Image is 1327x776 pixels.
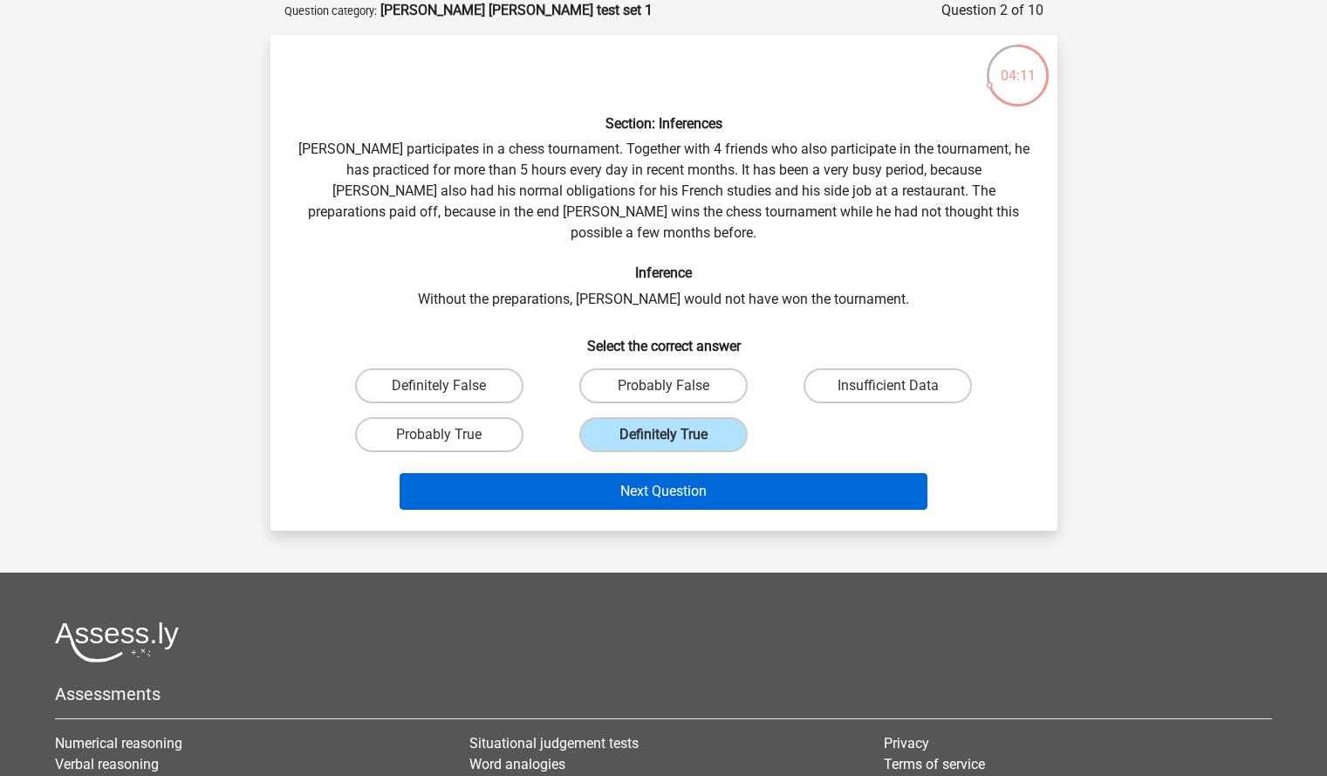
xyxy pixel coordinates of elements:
[55,756,159,773] a: Verbal reasoning
[284,4,377,17] small: Question category:
[469,735,639,752] a: Situational judgement tests
[579,368,748,403] label: Probably False
[469,756,565,773] a: Word analogies
[55,735,182,752] a: Numerical reasoning
[400,473,927,510] button: Next Question
[884,756,985,773] a: Terms of service
[298,324,1029,354] h6: Select the correct answer
[985,43,1050,86] div: 04:11
[355,417,523,452] label: Probably True
[298,115,1029,132] h6: Section: Inferences
[55,683,1272,704] h5: Assessments
[579,417,748,452] label: Definitely True
[884,735,929,752] a: Privacy
[804,368,972,403] label: Insufficient Data
[277,49,1050,517] div: [PERSON_NAME] participates in a chess tournament. Together with 4 friends who also participate in...
[380,2,653,18] strong: [PERSON_NAME] [PERSON_NAME] test set 1
[55,621,179,663] img: Assessly logo
[355,368,523,403] label: Definitely False
[298,264,1029,281] h6: Inference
